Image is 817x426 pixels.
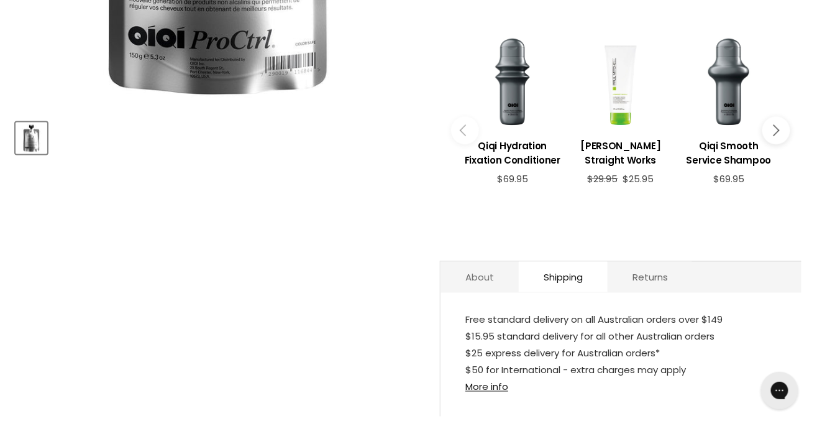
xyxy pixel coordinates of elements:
[588,172,618,185] span: $29.95
[465,139,560,167] h3: Qiqi Hydration Fixation Conditioner
[497,172,528,185] span: $69.95
[440,262,519,292] a: About
[573,129,669,174] a: View product:Paul Mitchell Straight Works
[681,129,777,174] a: View product:Qiqi Smooth Service Shampoo
[16,123,47,154] button: Qiqi Vega Permanent Hair Straightening Wavy & Curly Hair
[14,119,422,154] div: Product thumbnails
[573,139,669,167] h3: [PERSON_NAME] Straight Works
[608,262,693,292] a: Returns
[623,172,654,185] span: $25.95
[713,172,744,185] span: $69.95
[519,262,608,292] a: Shipping
[465,312,777,398] p: Free standard delivery on all Australian orders over $149 $15.95 standard delivery for all other ...
[755,368,805,414] iframe: Gorgias live chat messenger
[681,139,777,167] h3: Qiqi Smooth Service Shampoo
[465,381,508,394] a: More info
[465,129,560,174] a: View product:Qiqi Hydration Fixation Conditioner
[17,124,46,153] img: Qiqi Vega Permanent Hair Straightening Wavy & Curly Hair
